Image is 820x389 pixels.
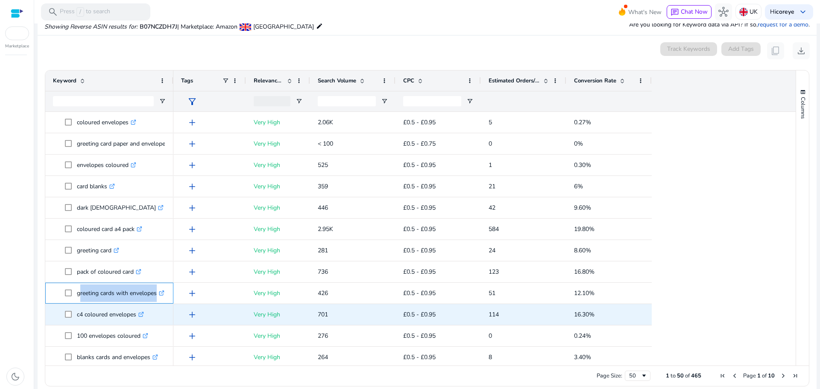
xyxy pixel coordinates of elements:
p: UK [750,4,758,19]
span: 114 [489,310,499,319]
button: Open Filter Menu [381,98,388,105]
div: Page Size [625,371,650,381]
span: 1 [757,372,761,380]
span: £0.5 - £0.95 [403,268,436,276]
span: add [187,203,197,213]
span: 2.95K [318,225,333,233]
span: 0 [489,332,492,340]
b: coreye [776,8,794,16]
p: blanks cards and envelopes [77,348,158,366]
span: 16.80% [574,268,594,276]
div: Last Page [792,372,799,379]
span: add [187,288,197,298]
button: hub [715,3,732,20]
p: greeting cards with envelopes [77,284,164,302]
span: 6% [574,182,583,190]
span: add [187,310,197,320]
span: 276 [318,332,328,340]
span: filter_alt [187,97,197,107]
button: Open Filter Menu [296,98,302,105]
span: chat [671,8,679,17]
span: add [187,117,197,128]
span: of [762,372,767,380]
button: download [793,42,810,59]
span: < 100 [318,140,333,148]
p: Hi [770,9,794,15]
mat-icon: edit [316,21,323,31]
span: CPC [403,77,414,85]
p: Very High [254,327,302,345]
p: Very High [254,199,302,216]
p: Very High [254,178,302,195]
span: to [671,372,676,380]
span: £0.5 - £0.95 [403,204,436,212]
span: What's New [628,5,662,20]
span: | Marketplace: Amazon [177,23,237,31]
span: 0.27% [574,118,591,126]
span: 0% [574,140,583,148]
button: chatChat Now [667,5,712,19]
p: Marketplace [5,43,29,50]
span: add [187,331,197,341]
span: / [76,7,84,17]
span: Relevance Score [254,77,284,85]
button: Open Filter Menu [159,98,166,105]
p: Very High [254,114,302,131]
span: 2.06K [318,118,333,126]
span: 359 [318,182,328,190]
span: 21 [489,182,495,190]
span: £0.5 - £0.95 [403,353,436,361]
span: £0.5 - £0.95 [403,246,436,254]
span: download [796,46,806,56]
span: 8.60% [574,246,591,254]
span: 42 [489,204,495,212]
span: dark_mode [10,371,20,382]
span: 123 [489,268,499,276]
span: Page [743,372,756,380]
span: 281 [318,246,328,254]
p: pack of coloured card [77,263,141,281]
span: 12.10% [574,289,594,297]
span: add [187,139,197,149]
span: 1 [489,161,492,169]
span: of [685,372,690,380]
span: Chat Now [681,8,708,16]
p: coloured card a4 pack [77,220,142,238]
span: 8 [489,353,492,361]
p: Very High [254,306,302,323]
span: £0.5 - £0.95 [403,289,436,297]
p: greeting card paper and envelopes [77,135,176,152]
span: 50 [677,372,684,380]
span: 736 [318,268,328,276]
div: Page Size: [597,372,622,380]
span: £0.5 - £0.95 [403,161,436,169]
span: Tags [181,77,193,85]
span: 16.30% [574,310,594,319]
i: Showing Reverse ASIN results for: [44,23,138,31]
span: Conversion Rate [574,77,616,85]
input: CPC Filter Input [403,96,461,106]
img: uk.svg [739,8,748,16]
span: add [187,224,197,234]
span: 9.60% [574,204,591,212]
input: Keyword Filter Input [53,96,154,106]
p: greeting card [77,242,119,259]
p: Very High [254,135,302,152]
p: 100 envelopes coloured [77,327,148,345]
div: Previous Page [731,372,738,379]
span: 584 [489,225,499,233]
div: 50 [629,372,641,380]
p: card blanks [77,178,115,195]
span: add [187,267,197,277]
p: envelopes coloured [77,156,136,174]
span: 0.24% [574,332,591,340]
span: 19.80% [574,225,594,233]
p: Very High [254,284,302,302]
p: dark [DEMOGRAPHIC_DATA] [77,199,164,216]
span: keyboard_arrow_down [798,7,808,17]
p: Very High [254,242,302,259]
span: Estimated Orders/Month [489,77,540,85]
span: 465 [691,372,701,380]
span: 1 [666,372,669,380]
div: Next Page [780,372,787,379]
